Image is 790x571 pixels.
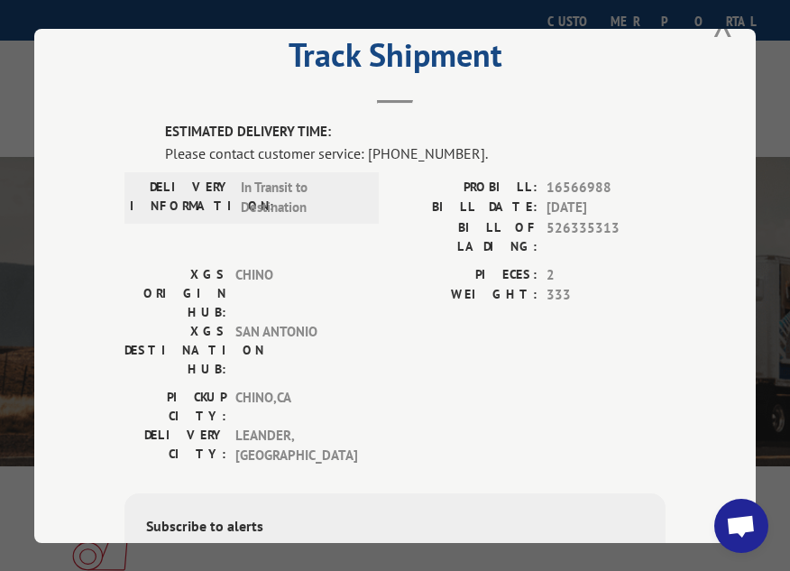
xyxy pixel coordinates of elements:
[124,264,226,321] label: XGS ORIGIN HUB:
[130,177,232,217] label: DELIVERY INFORMATION:
[395,177,537,198] label: PROBILL:
[547,217,666,255] span: 526335313
[235,425,357,465] span: LEANDER , [GEOGRAPHIC_DATA]
[146,514,644,540] div: Subscribe to alerts
[547,285,666,306] span: 333
[547,264,666,285] span: 2
[235,264,357,321] span: CHINO
[395,198,537,218] label: BILL DATE:
[124,321,226,378] label: XGS DESTINATION HUB:
[547,198,666,218] span: [DATE]
[547,177,666,198] span: 16566988
[714,499,768,553] a: Open chat
[165,142,666,163] div: Please contact customer service: [PHONE_NUMBER].
[235,387,357,425] span: CHINO , CA
[241,177,363,217] span: In Transit to Destination
[165,122,666,143] label: ESTIMATED DELIVERY TIME:
[235,321,357,378] span: SAN ANTONIO
[395,264,537,285] label: PIECES:
[124,425,226,465] label: DELIVERY CITY:
[395,217,537,255] label: BILL OF LADING:
[124,42,666,77] h2: Track Shipment
[124,387,226,425] label: PICKUP CITY:
[395,285,537,306] label: WEIGHT:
